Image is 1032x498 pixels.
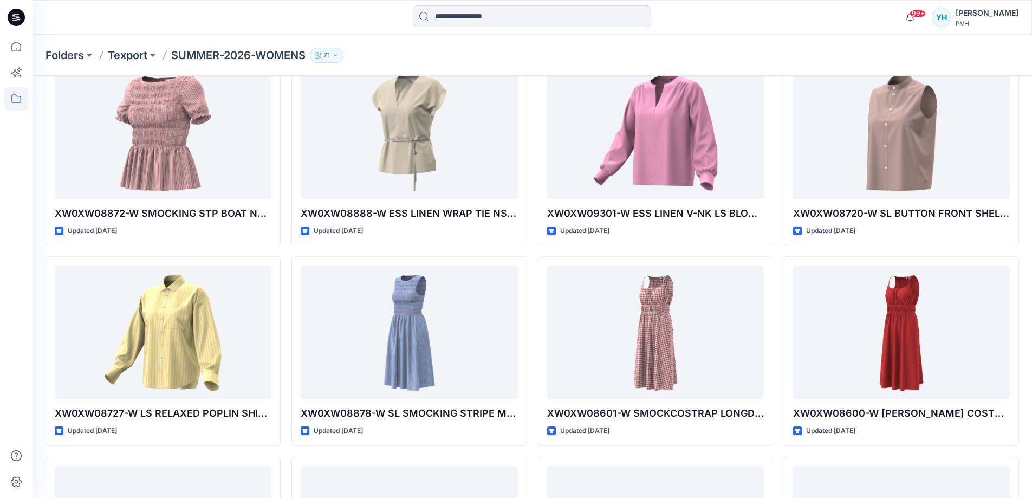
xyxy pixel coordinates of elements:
p: Updated [DATE] [806,425,855,437]
p: XW0XW08888-W ESS LINEN WRAP TIE NS VEST-V01 [301,206,517,221]
div: YH [932,8,951,27]
button: 71 [310,48,343,63]
a: Folders [46,48,84,63]
a: XW0XW08878-W SL SMOCKING STRIPE MIDI DRESS-V01 [301,266,517,399]
a: XW0XW08720-W SL BUTTON FRONT SHELL-SOLID-V01 [793,66,1010,199]
a: XW0XW08600-W SMOCK COSTRAP LONG DRESS SOLID-V01 [793,266,1010,399]
p: XW0XW08601-W SMOCKCOSTRAP LONGDRESS GINGHAM-V01 [547,406,764,421]
p: XW0XW08872-W SMOCKING STP BOAT NK SS TOP-V01 [55,206,271,221]
span: 99+ [910,9,926,18]
p: XW0XW08878-W SL SMOCKING STRIPE MIDI DRESS-V01 [301,406,517,421]
p: XW0XW08720-W SL BUTTON FRONT SHELL-SOLID-V01 [793,206,1010,221]
a: XW0XW08727-W LS RELAXED POPLIN SHIRT-STRIPE-V01 [55,266,271,399]
div: PVH [956,20,1018,28]
div: [PERSON_NAME] [956,7,1018,20]
p: SUMMER-2026-WOMENS [171,48,306,63]
p: Updated [DATE] [806,225,855,237]
p: 71 [323,49,330,61]
a: Texport [108,48,147,63]
p: Updated [DATE] [314,225,363,237]
p: XW0XW09301-W ESS LINEN V-NK LS BLOUSE-V01 [547,206,764,221]
a: XW0XW09301-W ESS LINEN V-NK LS BLOUSE-V01 [547,66,764,199]
a: XW0XW08601-W SMOCKCOSTRAP LONGDRESS GINGHAM-V01 [547,266,764,399]
a: XW0XW08872-W SMOCKING STP BOAT NK SS TOP-V01 [55,66,271,199]
p: XW0XW08600-W [PERSON_NAME] COSTRAP LONG DRESS SOLID-V01 [793,406,1010,421]
p: Updated [DATE] [68,425,117,437]
p: Updated [DATE] [68,225,117,237]
p: Updated [DATE] [314,425,363,437]
p: Updated [DATE] [560,425,609,437]
a: XW0XW08888-W ESS LINEN WRAP TIE NS VEST-V01 [301,66,517,199]
p: XW0XW08727-W LS RELAXED POPLIN SHIRT-STRIPE-V01 [55,406,271,421]
p: Updated [DATE] [560,225,609,237]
